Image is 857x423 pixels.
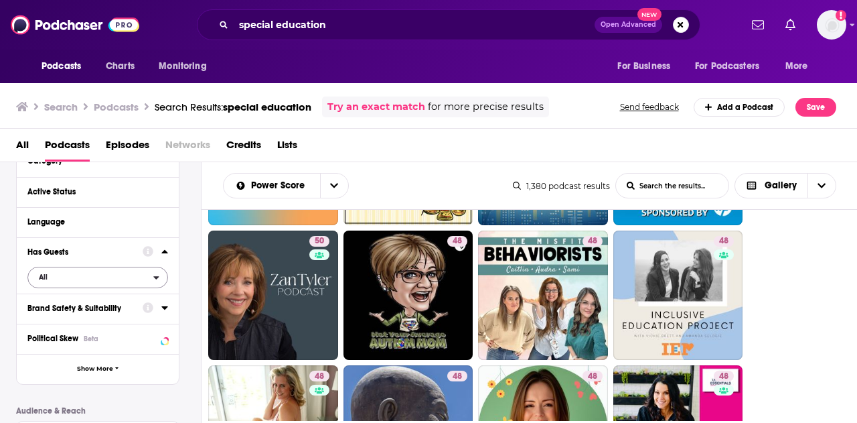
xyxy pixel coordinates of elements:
button: Save [795,98,836,117]
h2: filter dropdown [27,267,168,288]
span: All [39,274,48,281]
span: Gallery [765,181,797,190]
a: 48 [478,231,608,361]
a: Credits [226,134,261,162]
span: Show More [77,365,113,373]
button: Choose View [734,173,837,198]
button: Show profile menu [817,10,846,40]
span: Networks [165,134,210,162]
span: 50 [315,235,324,248]
button: Language [27,213,168,230]
a: 48 [343,231,473,361]
span: Logged in as headlandconsultancy [817,10,846,40]
div: Has Guests [27,247,134,257]
div: Search podcasts, credits, & more... [197,9,700,40]
a: 48 [714,371,734,381]
a: Charts [97,54,143,79]
span: 48 [719,235,728,248]
a: 48 [714,236,734,247]
span: Podcasts [42,57,81,76]
h2: Choose List sort [223,173,349,198]
a: Episodes [106,134,149,162]
a: 48 [613,231,743,361]
button: open menu [32,54,98,79]
a: Show notifications dropdown [780,13,801,36]
button: open menu [686,54,779,79]
a: 48 [447,371,467,381]
span: More [785,57,808,76]
a: 48 [447,236,467,247]
div: Brand Safety & Suitability [27,304,134,313]
a: Search Results:special education [155,101,311,113]
span: Charts [106,57,135,76]
a: All [16,134,29,162]
button: open menu [608,54,687,79]
span: For Business [617,57,670,76]
a: 48 [582,236,603,247]
div: 1,380 podcast results [513,181,610,191]
span: special education [223,101,311,113]
a: 50 [309,236,329,247]
span: For Podcasters [695,57,759,76]
button: open menu [320,174,348,198]
span: 48 [719,370,728,383]
button: Show More [17,354,179,384]
svg: Add a profile image [836,10,846,21]
span: Power Score [251,181,309,190]
a: Try an exact match [327,99,425,115]
button: Send feedback [616,101,683,113]
button: open menu [224,181,320,190]
a: Lists [277,134,297,162]
h3: Podcasts [94,101,139,113]
p: Audience & Reach [16,406,179,416]
span: New [637,8,661,21]
span: 48 [315,370,324,383]
span: Political Skew [27,334,78,343]
div: Beta [84,335,98,343]
span: 48 [588,370,597,383]
span: 48 [453,235,462,248]
div: Language [27,217,159,227]
a: 48 [582,371,603,381]
span: Open Advanced [601,21,656,28]
img: User Profile [817,10,846,40]
a: 50 [208,231,338,361]
span: 48 [453,370,462,383]
button: open menu [149,54,224,79]
span: 48 [588,235,597,248]
a: Add a Podcast [694,98,785,117]
button: open menu [776,54,825,79]
button: open menu [27,267,168,288]
button: Political SkewBeta [27,330,168,347]
span: Monitoring [159,57,206,76]
span: for more precise results [428,99,544,115]
button: Open AdvancedNew [595,17,662,33]
img: Podchaser - Follow, Share and Rate Podcasts [11,12,139,38]
div: Search Results: [155,101,311,113]
button: Has Guests [27,243,143,260]
button: Brand Safety & Suitability [27,300,143,316]
a: 48 [309,371,329,381]
a: Podcasts [45,134,90,162]
div: Active Status [27,187,159,196]
button: Active Status [27,183,168,200]
h3: Search [44,101,78,113]
a: Show notifications dropdown [747,13,769,36]
input: Search podcasts, credits, & more... [234,14,595,36]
